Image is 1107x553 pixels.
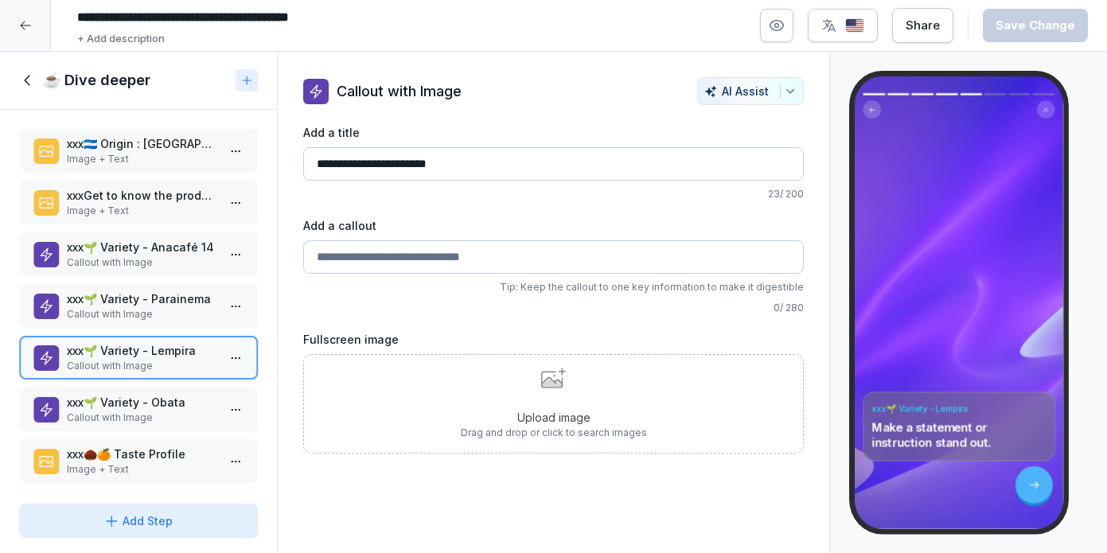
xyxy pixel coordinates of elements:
[303,280,805,294] p: Tip: Keep the callout to one key information to make it digestible
[67,255,216,270] p: Callout with Image
[43,71,150,90] h1: ☕ Dive deeper
[67,290,216,307] p: xxx🌱 Variety - Parainema
[983,9,1088,42] button: Save Change
[704,84,797,98] div: AI Assist
[19,439,258,483] div: xxx🌰🍊 Taste ProfileImage + Text
[19,284,258,328] div: xxx🌱 Variety - ParainemaCallout with Image
[103,512,173,529] div: Add Step
[67,446,216,462] p: xxx🌰🍊 Taste Profile
[77,31,165,47] p: + Add description
[892,8,953,43] button: Share
[872,420,1046,450] p: Make a statement or instruction stand out.
[67,135,216,152] p: xxx🇭🇳 Origin : [GEOGRAPHIC_DATA], [GEOGRAPHIC_DATA]
[67,462,216,477] p: Image + Text
[19,336,258,380] div: xxx🌱 Variety - LempiraCallout with Image
[845,18,864,33] img: us.svg
[19,232,258,276] div: xxx🌱 Variety - Anacafé 14Callout with Image
[906,17,940,34] div: Share
[19,181,258,224] div: xxxGet to know the producer : [PERSON_NAME]Image + Text
[67,411,216,425] p: Callout with Image
[67,307,216,321] p: Callout with Image
[67,342,216,359] p: xxx🌱 Variety - Lempira
[461,426,647,440] p: Drag and drop or click to search images
[67,239,216,255] p: xxx🌱 Variety - Anacafé 14
[303,124,805,141] label: Add a title
[303,301,805,315] p: 0 / 280
[67,394,216,411] p: xxx🌱 Variety - Obata
[67,187,216,204] p: xxxGet to know the producer : [PERSON_NAME]
[337,80,462,102] p: Callout with Image
[67,152,216,166] p: Image + Text
[303,187,805,201] p: 23 / 200
[697,77,804,105] button: AI Assist
[67,204,216,218] p: Image + Text
[303,331,805,348] label: Fullscreen image
[67,359,216,373] p: Callout with Image
[303,217,805,234] label: Add a callout
[461,409,647,426] p: Upload image
[19,504,258,538] button: Add Step
[996,17,1075,34] div: Save Change
[19,387,258,431] div: xxx🌱 Variety - ObataCallout with Image
[19,129,258,173] div: xxx🇭🇳 Origin : [GEOGRAPHIC_DATA], [GEOGRAPHIC_DATA]Image + Text
[872,403,1046,415] h4: xxx🌱 Variety - Lempira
